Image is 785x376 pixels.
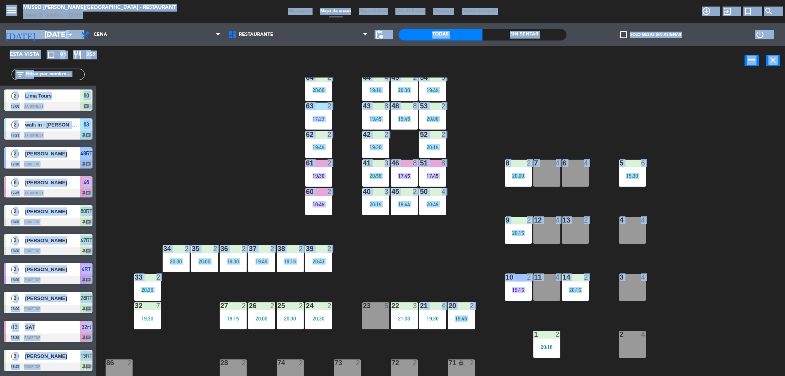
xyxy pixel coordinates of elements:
div: Esta vista [4,50,55,59]
div: 71 [449,359,449,366]
div: 19:15 [505,287,532,293]
i: turned_in_not [743,7,753,16]
span: [PERSON_NAME] [25,207,80,216]
div: 5 [385,302,389,309]
div: 28 [220,359,221,366]
div: 2 [242,245,247,252]
span: check_box_outline_blank [620,31,627,38]
div: 34 [163,245,164,252]
span: 60 [84,91,89,100]
div: 2 [328,103,332,110]
i: lock [458,359,464,366]
div: 19:44 [391,202,418,207]
div: 4 [385,74,389,81]
div: 2 [271,245,275,252]
div: 21:03 [391,316,418,321]
span: 8 [11,179,19,187]
div: 19:45 [419,88,446,93]
div: 2 [242,302,247,309]
div: 2 [356,359,361,366]
div: 8 [506,160,506,167]
div: 27 [220,302,221,309]
div: 19:30 [305,173,332,179]
span: 3 [11,352,19,360]
div: 2 [299,359,304,366]
span: Pre-acceso [429,9,458,13]
div: 2 [413,359,418,366]
span: 2 [11,295,19,302]
div: 45 [392,188,392,195]
span: Disponibilidad [355,9,392,13]
div: 8 [413,103,418,110]
div: 2 [271,302,275,309]
div: 2 [584,217,589,224]
span: walk in - [PERSON_NAME] [25,121,80,129]
div: 2 [470,302,475,309]
span: 49RT [81,149,92,158]
button: menu [6,5,17,19]
div: 38 [277,245,278,252]
div: 19:45 [448,316,475,321]
div: 49 [392,74,392,81]
div: 4 [556,217,560,224]
label: Solo mesas sin asignar [620,31,681,38]
div: 2 [299,245,304,252]
div: 20:30 [163,259,190,264]
div: 19:15 [220,316,247,321]
div: 4 [641,217,646,224]
div: 2 [328,160,332,167]
div: 86 [106,359,107,366]
div: 2 [128,359,133,366]
span: Tarjetas de regalo [458,9,501,13]
div: 19:45 [391,116,418,121]
span: 63 [84,120,89,129]
input: Filtrar por nombre... [25,70,84,79]
div: 10 [506,274,506,281]
div: 20:30 [391,88,418,93]
span: [PERSON_NAME] [25,294,80,302]
span: Lista de Espera [392,9,429,13]
div: 25 [277,302,278,309]
span: 47RT [81,236,92,245]
div: 4 [556,274,560,281]
span: [PERSON_NAME] [25,352,80,360]
button: close [766,55,780,66]
div: 2 [328,131,332,138]
div: 20:00 [419,116,446,121]
span: pending_actions [375,30,384,39]
div: 19:45 [248,259,275,264]
div: 17:45 [391,173,418,179]
span: 46 [84,178,89,187]
div: 2 [527,217,532,224]
div: 19:15 [277,259,304,264]
div: 3 [413,302,418,309]
div: 2 [527,274,532,281]
span: 2 [11,208,19,216]
div: 74 [277,359,278,366]
div: 17:45 [419,173,446,179]
span: Cena [94,32,107,37]
div: Todas [398,29,482,40]
div: 7 [156,302,161,309]
span: 2 [11,121,19,129]
div: 2 [527,160,532,167]
div: 2 [470,359,475,366]
span: SAT [25,323,80,331]
span: Restaurante [239,32,273,37]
